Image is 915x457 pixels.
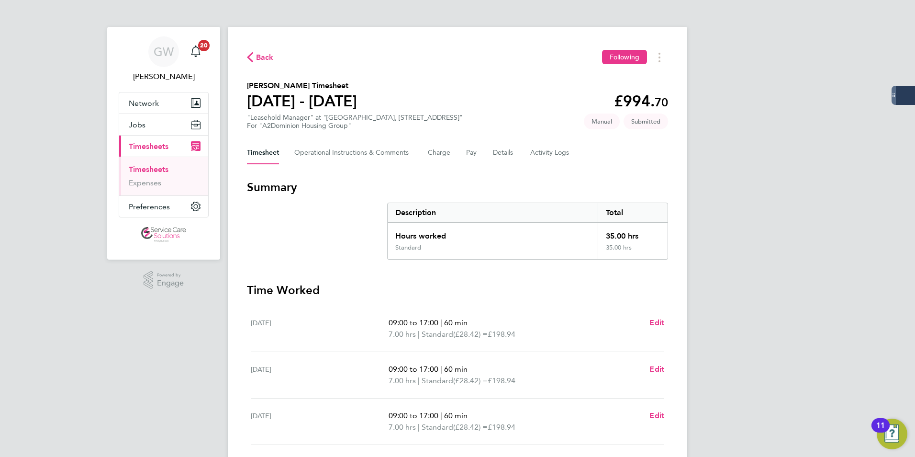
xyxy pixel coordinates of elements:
a: GW[PERSON_NAME] [119,36,209,82]
h2: [PERSON_NAME] Timesheet [247,80,357,91]
h1: [DATE] - [DATE] [247,91,357,111]
a: Edit [649,364,664,375]
nav: Main navigation [107,27,220,260]
button: Following [602,50,647,64]
button: Open Resource Center, 11 new notifications [877,419,907,449]
div: Standard [395,244,421,251]
a: 20 [186,36,205,67]
span: 09:00 to 17:00 [389,411,438,420]
button: Timesheets [119,136,208,157]
span: Network [129,99,159,108]
span: Powered by [157,271,184,279]
span: 7.00 hrs [389,423,416,432]
a: Edit [649,410,664,422]
app-decimal: £994. [614,92,668,110]
div: Description [388,203,598,222]
span: 60 min [444,411,468,420]
button: Charge [428,141,451,164]
span: | [418,423,420,432]
button: Jobs [119,114,208,135]
span: | [440,318,442,327]
h3: Time Worked [247,283,668,298]
span: | [440,365,442,374]
span: Standard [422,422,453,433]
button: Details [493,141,515,164]
div: Summary [387,203,668,260]
button: Network [119,92,208,114]
span: £198.94 [488,423,515,432]
span: Standard [422,375,453,387]
span: Following [610,53,639,61]
a: Expenses [129,178,161,187]
span: | [418,330,420,339]
span: Back [256,52,274,63]
span: Edit [649,318,664,327]
span: 7.00 hrs [389,330,416,339]
span: Engage [157,279,184,287]
span: Timesheets [129,142,168,151]
button: Timesheet [247,141,279,164]
div: 35.00 hrs [598,244,668,259]
span: (£28.42) = [453,423,488,432]
div: 35.00 hrs [598,223,668,244]
div: [DATE] [251,317,389,340]
div: Hours worked [388,223,598,244]
span: 09:00 to 17:00 [389,365,438,374]
span: Edit [649,365,664,374]
span: Preferences [129,202,170,211]
div: Total [598,203,668,222]
div: 11 [876,425,885,438]
div: Timesheets [119,157,208,195]
a: Go to home page [119,227,209,242]
a: Timesheets [129,165,168,174]
span: 60 min [444,318,468,327]
button: Operational Instructions & Comments [294,141,413,164]
div: [DATE] [251,410,389,433]
img: servicecare-logo-retina.png [141,227,186,242]
span: This timesheet was manually created. [584,114,620,129]
a: Powered byEngage [144,271,184,289]
a: Edit [649,317,664,329]
div: "Leasehold Manager" at "[GEOGRAPHIC_DATA], [STREET_ADDRESS]" [247,114,463,130]
button: Activity Logs [530,141,570,164]
span: 09:00 to 17:00 [389,318,438,327]
div: [DATE] [251,364,389,387]
span: 60 min [444,365,468,374]
span: 20 [198,40,210,51]
span: Standard [422,329,453,340]
button: Timesheets Menu [651,50,668,65]
span: | [418,376,420,385]
span: 7.00 hrs [389,376,416,385]
span: (£28.42) = [453,330,488,339]
span: George Westhead [119,71,209,82]
span: (£28.42) = [453,376,488,385]
button: Back [247,51,274,63]
button: Preferences [119,196,208,217]
span: This timesheet is Submitted. [624,114,668,129]
span: 70 [655,95,668,109]
span: GW [154,46,174,58]
button: Pay [466,141,478,164]
div: For "A2Dominion Housing Group" [247,122,463,130]
span: | [440,411,442,420]
span: Edit [649,411,664,420]
span: Jobs [129,120,145,129]
span: £198.94 [488,330,515,339]
h3: Summary [247,180,668,195]
span: £198.94 [488,376,515,385]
